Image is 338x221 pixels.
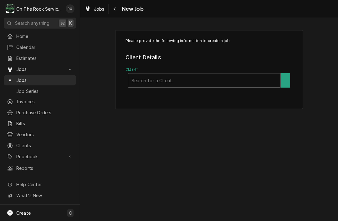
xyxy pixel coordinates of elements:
[69,20,72,26] span: K
[4,96,76,107] a: Invoices
[4,107,76,118] a: Purchase Orders
[125,38,293,44] p: Please provide the following information to create a job:
[110,4,120,14] button: Navigate back
[16,33,73,40] span: Home
[115,30,303,109] div: Job Create/Update
[4,118,76,129] a: Bills
[16,109,73,116] span: Purchase Orders
[16,88,73,94] span: Job Series
[16,6,62,12] div: On The Rock Services
[125,53,293,62] legend: Client Details
[16,120,73,127] span: Bills
[4,75,76,85] a: Jobs
[4,151,76,162] a: Go to Pricebook
[66,4,74,13] div: Rich Ortega's Avatar
[16,98,73,105] span: Invoices
[16,153,64,160] span: Pricebook
[4,64,76,74] a: Go to Jobs
[120,5,144,13] span: New Job
[60,20,65,26] span: ⌘
[16,142,73,149] span: Clients
[6,4,14,13] div: O
[125,67,293,88] div: Client
[16,192,72,199] span: What's New
[4,42,76,52] a: Calendar
[16,181,72,188] span: Help Center
[82,4,107,14] a: Jobs
[125,67,293,72] label: Client
[16,210,31,216] span: Create
[16,77,73,84] span: Jobs
[4,179,76,190] a: Go to Help Center
[125,38,293,88] div: Job Create/Update Form
[16,44,73,51] span: Calendar
[281,73,290,88] button: Create New Client
[4,190,76,201] a: Go to What's New
[16,55,73,62] span: Estimates
[16,66,64,73] span: Jobs
[4,129,76,140] a: Vendors
[6,4,14,13] div: On The Rock Services's Avatar
[4,31,76,41] a: Home
[15,20,49,26] span: Search anything
[4,53,76,63] a: Estimates
[69,210,72,216] span: C
[94,6,105,12] span: Jobs
[66,4,74,13] div: RO
[4,140,76,151] a: Clients
[4,86,76,96] a: Job Series
[4,163,76,173] a: Reports
[16,165,73,171] span: Reports
[4,18,76,29] button: Search anything⌘K
[16,131,73,138] span: Vendors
